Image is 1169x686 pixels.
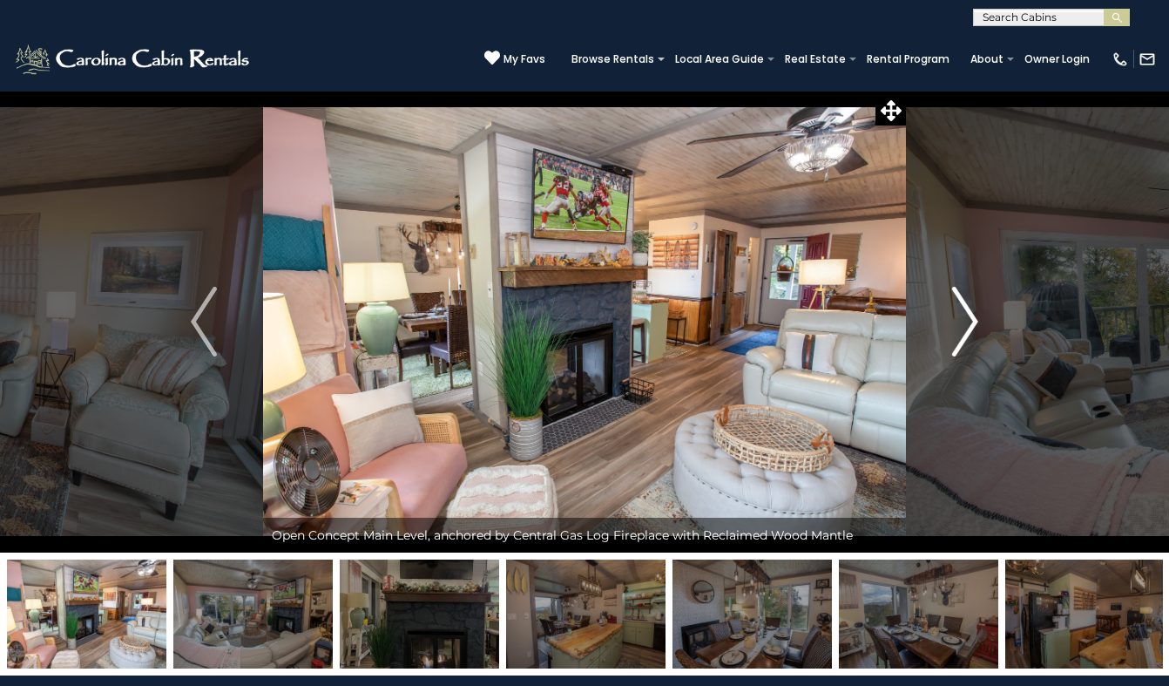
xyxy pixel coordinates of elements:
a: Rental Program [858,47,958,71]
img: 163271271 [340,560,499,669]
button: Next [906,91,1024,553]
button: Previous [145,91,263,553]
a: Local Area Guide [666,47,773,71]
div: Open Concept Main Level, anchored by Central Gas Log Fireplace with Reclaimed Wood Mantle [263,518,906,553]
img: 163271272 [506,560,666,669]
img: arrow [952,287,978,357]
a: About [962,47,1012,71]
a: Browse Rentals [563,47,663,71]
img: White-1-2.png [13,42,254,77]
img: 163271275 [1005,560,1165,669]
img: arrow [191,287,217,357]
img: mail-regular-white.png [1139,51,1156,68]
span: My Favs [503,51,545,67]
a: Real Estate [776,47,855,71]
img: 163271273 [672,560,832,669]
img: 163271269 [7,560,166,669]
img: 163271270 [173,560,333,669]
a: My Favs [484,50,545,68]
img: phone-regular-white.png [1112,51,1129,68]
a: Owner Login [1016,47,1098,71]
img: 163271274 [839,560,998,669]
